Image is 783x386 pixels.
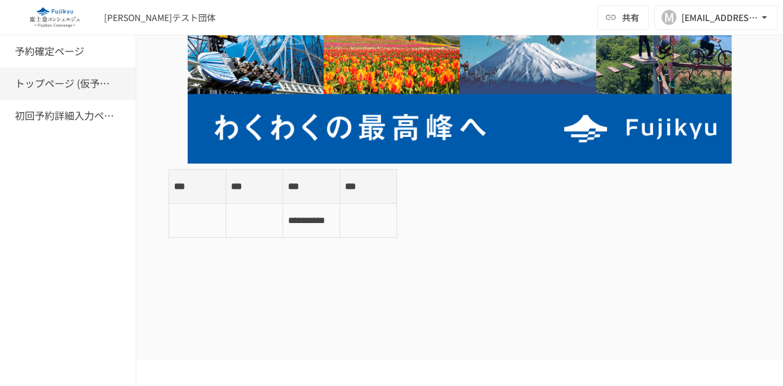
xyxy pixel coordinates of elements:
[15,76,114,92] h6: トップページ (仮予約一覧)
[622,11,639,24] span: 共有
[654,5,778,30] button: M[EMAIL_ADDRESS][PERSON_NAME][DOMAIN_NAME]
[15,7,94,27] img: eQeGXtYPV2fEKIA3pizDiVdzO5gJTl2ahLbsPaD2E4R
[15,108,114,124] h6: 初回予約詳細入力ページ
[662,10,676,25] div: M
[681,10,758,25] div: [EMAIL_ADDRESS][PERSON_NAME][DOMAIN_NAME]
[597,5,649,30] button: 共有
[15,43,84,59] h6: 予約確定ページ
[104,11,216,24] div: [PERSON_NAME]テスト団体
